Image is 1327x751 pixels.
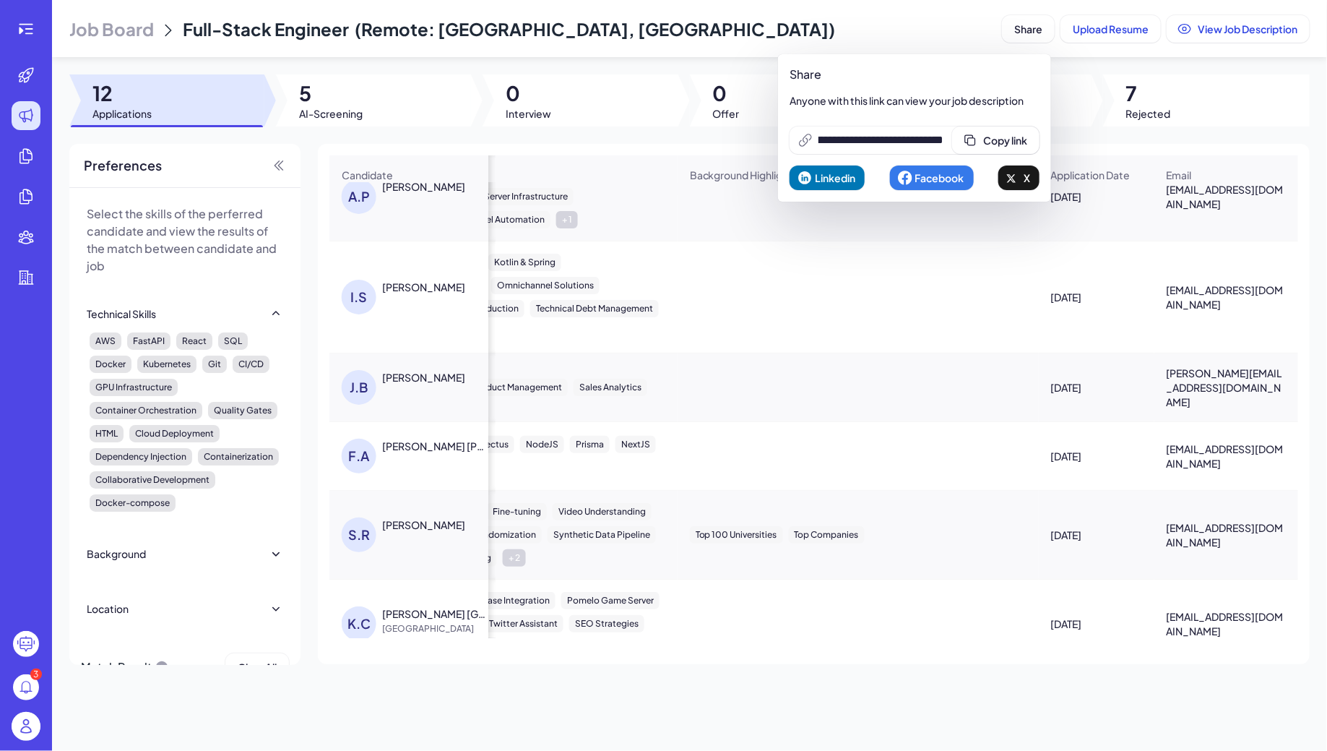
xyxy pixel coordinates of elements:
div: Ignacio Speicys [382,280,465,294]
span: Linkedin [815,171,855,184]
span: [PERSON_NAME][EMAIL_ADDRESS][DOMAIN_NAME] [1167,366,1287,409]
span: Rejected [1126,106,1171,121]
div: Directus [468,436,514,453]
div: Technical Skills [87,306,156,321]
div: Top 100 Universities [690,526,783,544]
div: AI-Driven Twitter Assistant [444,615,563,632]
div: NextJS [615,436,656,453]
div: I.S [342,280,376,314]
div: HTML [90,425,124,442]
div: Technical Debt Management [530,300,659,317]
div: Top Companies [789,526,865,544]
div: Background [87,546,146,561]
div: [DATE] [1039,367,1154,408]
div: Franklin Alberto Ruiz Guerra [382,439,489,453]
span: Clear All [238,661,277,674]
span: Offer [713,106,740,121]
span: 0 [713,80,740,106]
span: [EMAIL_ADDRESS][DOMAIN_NAME] [1167,520,1287,549]
div: [DATE] [1039,277,1154,317]
span: Facebook [915,171,964,184]
span: Application Date [1051,168,1131,182]
div: + 1 [556,211,578,228]
button: Copy link [952,126,1039,154]
div: AWS [90,332,121,350]
div: [DATE] [1039,176,1154,217]
div: S.R [342,518,376,552]
div: Pomelo Game Server [561,592,660,609]
div: Kerwin China [382,606,489,621]
div: Product Management [466,379,568,396]
div: Kotlin & Spring [488,254,561,271]
div: Alejandro Paredes [382,179,465,194]
span: Full-Stack Engineer (Remote: [GEOGRAPHIC_DATA], [GEOGRAPHIC_DATA]) [183,18,835,40]
span: [EMAIL_ADDRESS][DOMAIN_NAME] [1167,182,1287,211]
button: X [998,166,1039,190]
button: Upload Resume [1060,15,1161,43]
div: [DATE] [1039,604,1154,644]
span: Share [1014,22,1042,35]
span: [GEOGRAPHIC_DATA] [382,622,490,636]
div: Firebase Integration [461,592,556,609]
div: FastAPI [127,332,170,350]
span: View Job Description [1198,22,1297,35]
button: Linkedin [790,166,865,190]
div: Prisma [570,436,610,453]
span: 0 [506,80,551,106]
div: Sales Analytics [574,379,647,396]
span: Preferences [84,155,162,176]
div: Container Orchestration [90,402,202,419]
div: SEO Strategies [569,615,644,632]
span: X [1024,171,1030,184]
button: Clear All [225,653,289,681]
div: Synthetic Data Pipeline [548,526,656,544]
p: Anyone with this link can view your job description [790,93,1039,108]
span: 12 [92,80,152,106]
button: View Job Description [1167,15,1310,43]
div: React [176,332,212,350]
div: [DATE] [1039,436,1154,476]
div: Joaquin Bruno [382,370,465,385]
div: SHWETHA RAM [382,518,465,532]
div: [DATE] [1039,515,1154,555]
div: Excel Automation [466,211,550,228]
div: K.C [342,606,376,641]
div: Location [87,601,129,616]
div: Dependency Injection [90,448,192,465]
span: Interview [506,106,551,121]
span: Email [1167,168,1192,182]
div: Kubernetes [137,356,196,373]
span: [EMAIL_ADDRESS][DOMAIN_NAME] [1167,609,1287,638]
button: Share [1002,15,1055,43]
span: [EMAIL_ADDRESS][DOMAIN_NAME] [1167,283,1287,312]
div: A.P [342,179,376,214]
span: 5 [299,80,363,106]
p: Share [790,66,1039,83]
span: Job Board [69,17,154,40]
div: Video Understanding [553,503,652,520]
div: Cloud Deployment [129,425,220,442]
div: Docker [90,356,131,373]
img: user_logo.png [12,712,40,741]
div: Server Infrastructure [478,188,574,205]
button: Facebook [890,166,974,190]
span: AI-Screening [299,106,363,121]
div: Containerization [198,448,279,465]
div: Quality Gates [208,402,277,419]
div: Match Result [81,653,169,681]
p: Select the skills of the perferred candidate and view the results of the match between candidate ... [87,205,283,275]
div: Fine-tuning [487,503,547,520]
div: J.B [342,370,376,405]
div: F.A [342,439,376,473]
span: Upload Resume [1073,22,1149,35]
div: Omnichannel Solutions [491,277,600,294]
span: [EMAIL_ADDRESS][DOMAIN_NAME] [1167,442,1287,471]
div: 3 [30,669,42,680]
div: NodeJS [520,436,564,453]
span: Background Highlights [690,168,798,182]
div: SQL [218,332,248,350]
div: + 2 [503,549,526,567]
div: Collaborative Development [90,471,215,489]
